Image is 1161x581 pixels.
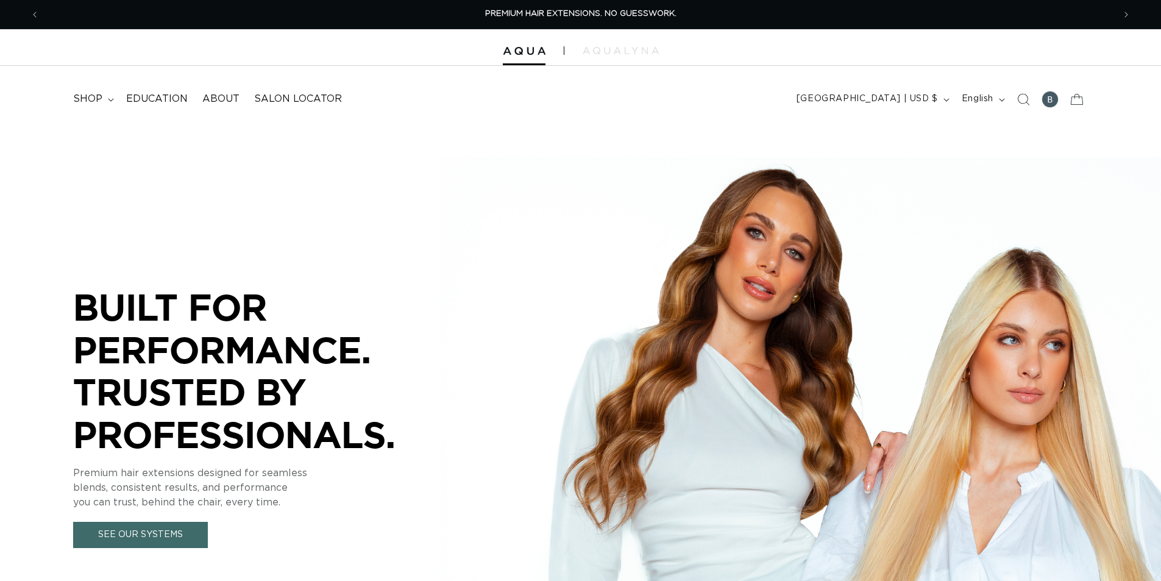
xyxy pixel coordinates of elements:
span: English [962,93,993,105]
summary: shop [66,85,119,113]
a: Education [119,85,195,113]
span: [GEOGRAPHIC_DATA] | USD $ [797,93,938,105]
span: shop [73,93,102,105]
img: Aqua Hair Extensions [503,47,545,55]
p: BUILT FOR PERFORMANCE. TRUSTED BY PROFESSIONALS. [73,286,439,455]
img: aqualyna.com [583,47,659,54]
a: See Our Systems [73,522,208,548]
button: English [954,88,1010,111]
span: About [202,93,240,105]
summary: Search [1010,86,1037,113]
span: Salon Locator [254,93,342,105]
span: PREMIUM HAIR EXTENSIONS. NO GUESSWORK. [485,10,676,18]
span: Education [126,93,188,105]
p: Premium hair extensions designed for seamless blends, consistent results, and performance you can... [73,466,439,510]
button: [GEOGRAPHIC_DATA] | USD $ [789,88,954,111]
button: Previous announcement [21,3,48,26]
a: Salon Locator [247,85,349,113]
button: Next announcement [1113,3,1140,26]
a: About [195,85,247,113]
